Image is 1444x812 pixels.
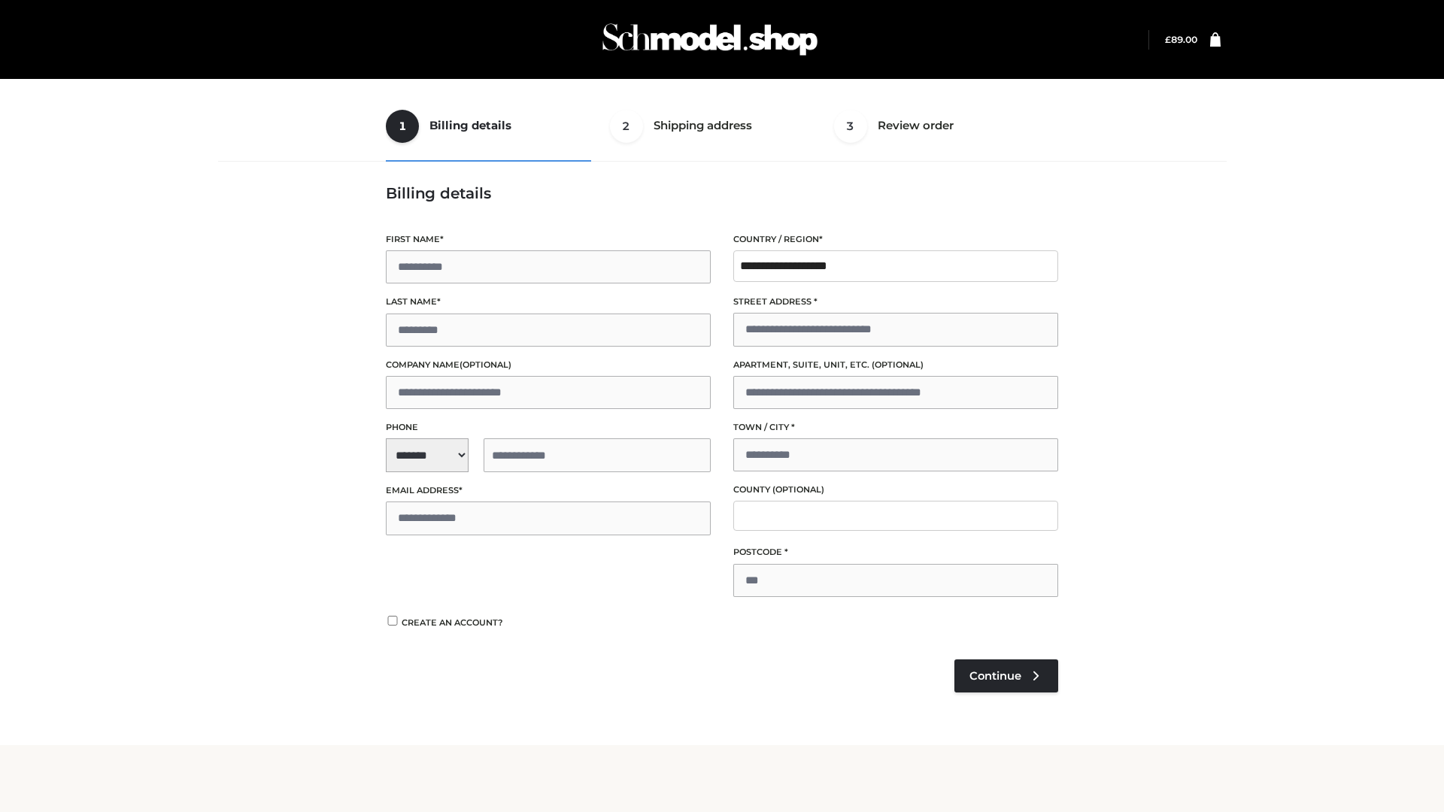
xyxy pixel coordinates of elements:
[386,295,711,309] label: Last name
[1165,34,1197,45] a: £89.00
[772,484,824,495] span: (optional)
[386,184,1058,202] h3: Billing details
[402,617,503,628] span: Create an account?
[733,358,1058,372] label: Apartment, suite, unit, etc.
[1165,34,1171,45] span: £
[733,420,1058,435] label: Town / City
[386,483,711,498] label: Email address
[597,10,823,69] img: Schmodel Admin 964
[460,359,511,370] span: (optional)
[386,420,711,435] label: Phone
[386,232,711,247] label: First name
[1165,34,1197,45] bdi: 89.00
[733,545,1058,559] label: Postcode
[872,359,924,370] span: (optional)
[386,358,711,372] label: Company name
[733,295,1058,309] label: Street address
[733,483,1058,497] label: County
[954,659,1058,692] a: Continue
[969,669,1021,683] span: Continue
[733,232,1058,247] label: Country / Region
[386,616,399,626] input: Create an account?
